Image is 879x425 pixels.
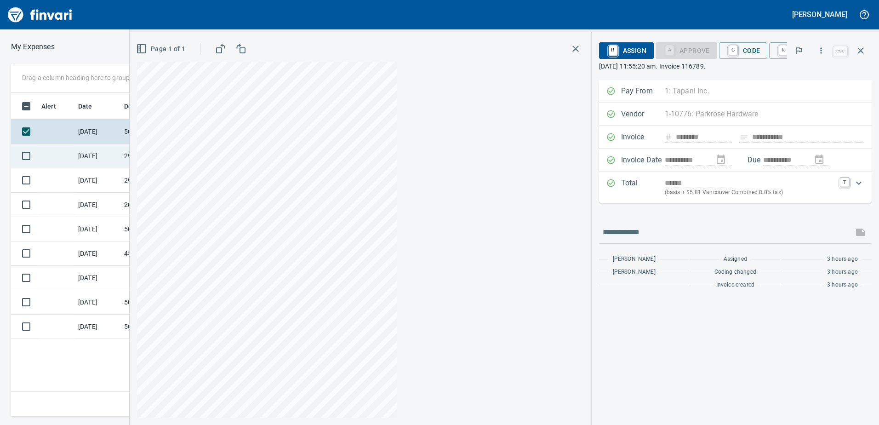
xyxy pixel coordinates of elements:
[74,315,120,339] td: [DATE]
[599,42,654,59] button: RAssign
[606,43,646,58] span: Assign
[74,193,120,217] td: [DATE]
[124,101,159,112] span: Description
[811,40,831,61] button: More
[769,42,825,59] button: RReject
[719,42,768,59] button: CCode
[11,41,55,52] p: My Expenses
[656,46,717,54] div: Coding Required
[716,281,755,290] span: Invoice created
[729,45,737,55] a: C
[724,255,747,264] span: Assigned
[138,43,185,55] span: Page 1 of 1
[120,241,203,266] td: 4579.65
[840,178,849,187] a: T
[124,101,171,112] span: Description
[120,144,203,168] td: 29.10952.65
[41,101,68,112] span: Alert
[827,281,858,290] span: 3 hours ago
[726,43,760,58] span: Code
[41,101,56,112] span: Alert
[120,315,203,339] td: 50.10733.65
[120,290,203,315] td: 50.10006.65
[599,62,872,71] p: [DATE] 11:55:20 am. Invoice 116789.
[74,217,120,241] td: [DATE]
[790,7,850,22] button: [PERSON_NAME]
[74,241,120,266] td: [DATE]
[850,221,872,243] span: This records your message into the invoice and notifies anyone mentioned
[120,193,203,217] td: 20.13188.65
[74,168,120,193] td: [DATE]
[779,45,788,55] a: R
[22,73,157,82] p: Drag a column heading here to group the table
[613,255,656,264] span: [PERSON_NAME]
[621,178,665,197] p: Total
[665,188,834,197] p: (basis + $5.81 Vancouver Combined 8.8% tax)
[74,120,120,144] td: [DATE]
[789,40,809,61] button: Flag
[120,217,203,241] td: 50.10030.65
[714,268,756,277] span: Coding changed
[599,172,872,203] div: Expand
[827,255,858,264] span: 3 hours ago
[792,10,847,19] h5: [PERSON_NAME]
[120,120,203,144] td: 50.10956.65
[6,4,74,26] img: Finvari
[613,268,656,277] span: [PERSON_NAME]
[74,144,120,168] td: [DATE]
[831,40,872,62] span: Close invoice
[74,266,120,290] td: [DATE]
[78,101,92,112] span: Date
[74,290,120,315] td: [DATE]
[609,45,617,55] a: R
[11,41,55,52] nav: breadcrumb
[827,268,858,277] span: 3 hours ago
[120,168,203,193] td: 29.1008.65
[833,46,847,56] a: esc
[776,43,817,58] span: Reject
[78,101,104,112] span: Date
[134,40,189,57] button: Page 1 of 1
